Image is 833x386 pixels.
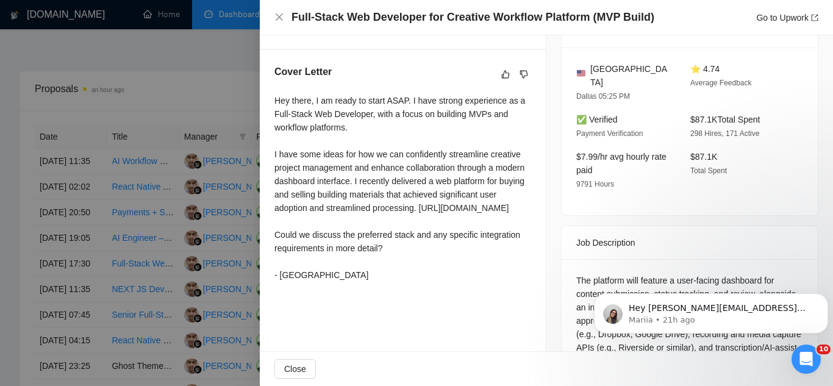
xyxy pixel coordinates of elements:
h5: Cover Letter [274,65,332,79]
img: 🇺🇸 [577,69,585,77]
span: Dallas 05:25 PM [576,92,630,101]
span: $87.1K [690,152,717,162]
span: Average Feedback [690,79,752,87]
span: close [274,12,284,22]
span: $87.1K Total Spent [690,115,760,124]
div: Job Description [576,226,803,259]
p: Message from Mariia, sent 21h ago [40,47,224,58]
h4: Full-Stack Web Developer for Creative Workflow Platform (MVP Build) [291,10,654,25]
div: Hey there, I am ready to start ASAP. I have strong experience as a Full-Stack Web Developer, with... [274,94,531,282]
button: dislike [517,67,531,82]
span: Hey [PERSON_NAME][EMAIL_ADDRESS][DOMAIN_NAME], Looks like your Upwork agency 3Brain Technolabs Pr... [40,35,224,179]
button: like [498,67,513,82]
span: export [811,14,818,21]
button: Close [274,12,284,23]
span: Payment Verification [576,129,643,138]
iframe: Intercom live chat [792,345,821,374]
span: 298 Hires, 171 Active [690,129,759,138]
button: Close [274,359,316,379]
a: Go to Upworkexport [756,13,818,23]
span: Total Spent [690,166,727,175]
span: ✅ Verified [576,115,618,124]
span: 9791 Hours [576,180,614,188]
span: like [501,70,510,79]
iframe: Intercom notifications message [589,268,833,353]
span: Close [284,362,306,376]
span: dislike [520,70,528,79]
span: [GEOGRAPHIC_DATA] [590,62,671,89]
span: $7.99/hr avg hourly rate paid [576,152,667,175]
span: ⭐ 4.74 [690,64,720,74]
span: 10 [817,345,831,354]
